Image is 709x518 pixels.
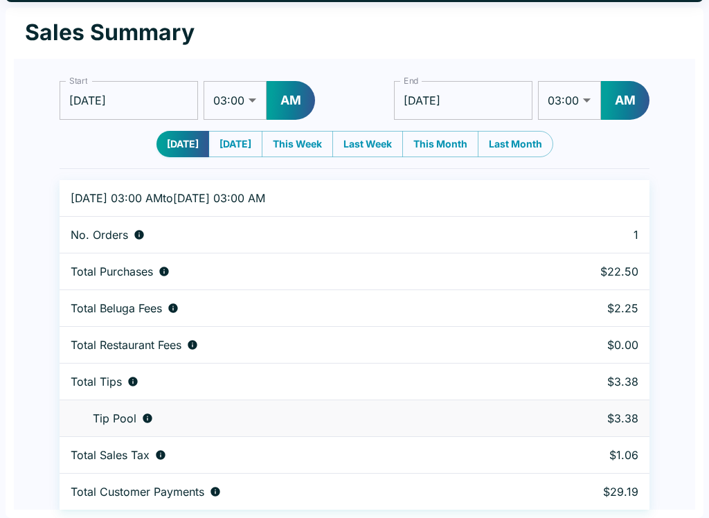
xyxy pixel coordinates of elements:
[478,131,553,157] button: Last Month
[71,191,510,205] p: [DATE] 03:00 AM to [DATE] 03:00 AM
[267,81,315,120] button: AM
[71,485,510,499] div: Total amount paid for orders by diners
[69,75,87,87] label: Start
[71,265,510,278] div: Aggregate order subtotals
[332,131,403,157] button: Last Week
[208,131,262,157] button: [DATE]
[71,375,122,388] p: Total Tips
[404,75,419,87] label: End
[71,338,510,352] div: Fees paid by diners to restaurant
[156,131,209,157] button: [DATE]
[71,228,128,242] p: No. Orders
[71,375,510,388] div: Combined individual and pooled tips
[532,485,638,499] p: $29.19
[71,448,150,462] p: Total Sales Tax
[402,131,478,157] button: This Month
[25,19,195,46] h1: Sales Summary
[60,81,198,120] input: Choose date, selected date is Sep 10, 2025
[532,375,638,388] p: $3.38
[71,411,510,425] div: Tips unclaimed by a waiter
[532,228,638,242] p: 1
[71,448,510,462] div: Sales tax paid by diners
[532,448,638,462] p: $1.06
[71,265,153,278] p: Total Purchases
[532,301,638,315] p: $2.25
[71,301,162,315] p: Total Beluga Fees
[71,228,510,242] div: Number of orders placed
[532,338,638,352] p: $0.00
[71,301,510,315] div: Fees paid by diners to Beluga
[71,485,204,499] p: Total Customer Payments
[93,411,136,425] p: Tip Pool
[394,81,532,120] input: Choose date, selected date is Sep 11, 2025
[532,411,638,425] p: $3.38
[262,131,333,157] button: This Week
[532,265,638,278] p: $22.50
[71,338,181,352] p: Total Restaurant Fees
[601,81,649,120] button: AM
